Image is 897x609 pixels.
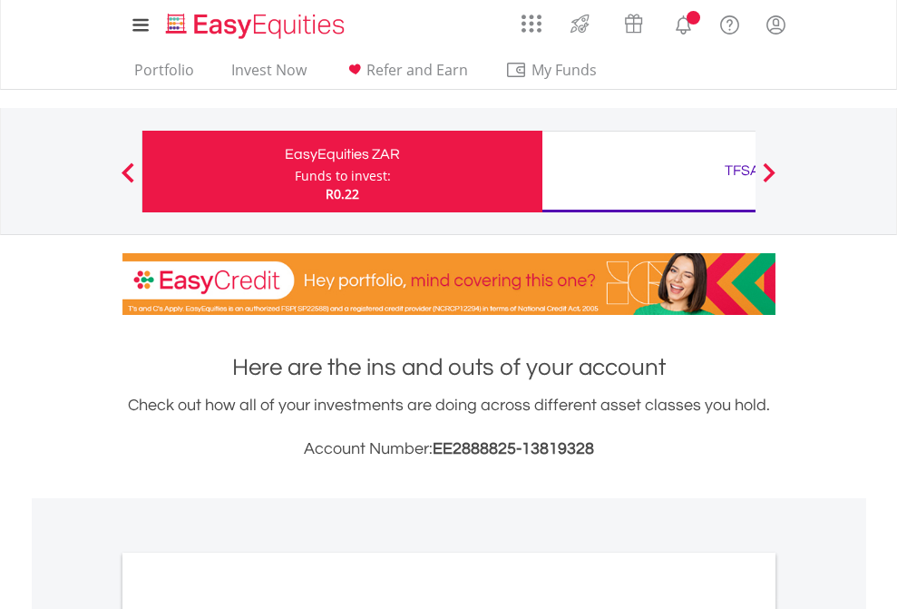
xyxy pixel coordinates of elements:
a: AppsGrid [510,5,553,34]
img: grid-menu-icon.svg [522,14,541,34]
div: EasyEquities ZAR [153,142,531,167]
a: My Profile [753,5,799,44]
a: Portfolio [127,61,201,89]
img: EasyEquities_Logo.png [162,11,352,41]
img: vouchers-v2.svg [619,9,648,38]
h3: Account Number: [122,437,775,462]
div: Check out how all of your investments are doing across different asset classes you hold. [122,393,775,462]
a: FAQ's and Support [707,5,753,41]
img: thrive-v2.svg [565,9,595,38]
button: Previous [110,172,146,190]
h1: Here are the ins and outs of your account [122,351,775,384]
span: My Funds [505,58,624,82]
button: Next [751,172,787,190]
a: Refer and Earn [336,61,475,89]
a: Invest Now [224,61,314,89]
img: EasyCredit Promotion Banner [122,253,775,315]
span: EE2888825-13819328 [433,440,594,457]
a: Vouchers [607,5,660,38]
span: R0.22 [326,185,359,202]
a: Home page [159,5,352,41]
div: Funds to invest: [295,167,391,185]
span: Refer and Earn [366,60,468,80]
a: Notifications [660,5,707,41]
